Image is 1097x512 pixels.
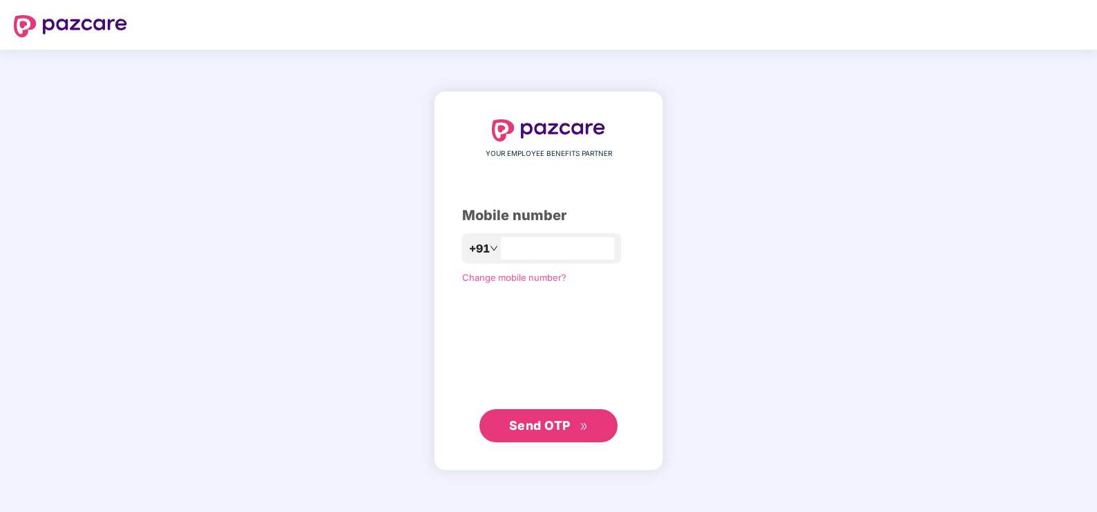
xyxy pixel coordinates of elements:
[462,272,566,283] a: Change mobile number?
[580,422,589,431] span: double-right
[492,119,605,141] img: logo
[490,244,498,253] span: down
[469,240,490,257] span: +91
[486,148,612,159] span: YOUR EMPLOYEE BENEFITS PARTNER
[509,418,571,433] span: Send OTP
[462,205,635,226] div: Mobile number
[14,15,127,37] img: logo
[479,409,618,442] button: Send OTPdouble-right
